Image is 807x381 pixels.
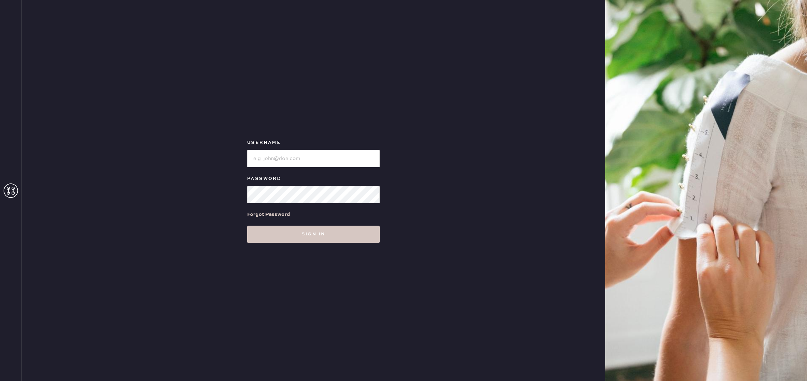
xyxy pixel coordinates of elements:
[247,226,380,243] button: Sign in
[247,203,290,226] a: Forgot Password
[247,138,380,147] label: Username
[247,174,380,183] label: Password
[247,150,380,167] input: e.g. john@doe.com
[247,211,290,218] div: Forgot Password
